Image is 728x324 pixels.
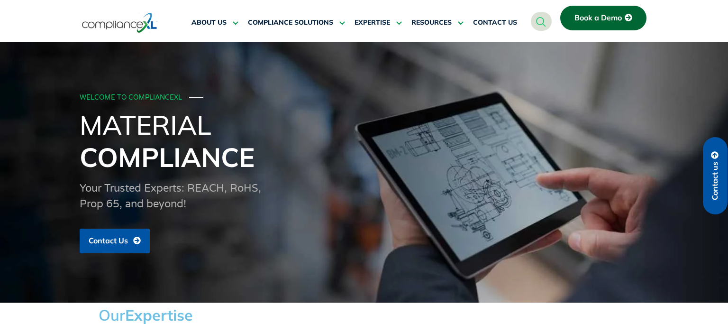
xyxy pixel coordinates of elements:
[411,19,452,27] span: RESOURCES
[473,11,517,34] a: CONTACT US
[191,11,238,34] a: ABOUT US
[248,19,333,27] span: COMPLIANCE SOLUTIONS
[703,137,728,214] a: Contact us
[355,11,402,34] a: EXPERTISE
[99,307,629,323] h2: Our
[473,19,517,27] span: CONTACT US
[80,140,255,174] span: Compliance
[80,229,150,253] a: Contact Us
[411,11,464,34] a: RESOURCES
[80,109,648,173] h1: Material
[248,11,345,34] a: COMPLIANCE SOLUTIONS
[560,6,646,30] a: Book a Demo
[89,237,128,245] span: Contact Us
[191,19,227,27] span: ABOUT US
[82,12,157,34] img: logo-one.svg
[189,93,203,102] span: ───
[80,94,646,102] div: WELCOME TO COMPLIANCEXL
[80,182,261,210] span: Your Trusted Experts: REACH, RoHS, Prop 65, and beyond!
[711,162,719,200] span: Contact us
[531,12,552,31] a: navsearch-button
[574,14,622,22] span: Book a Demo
[355,19,390,27] span: EXPERTISE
